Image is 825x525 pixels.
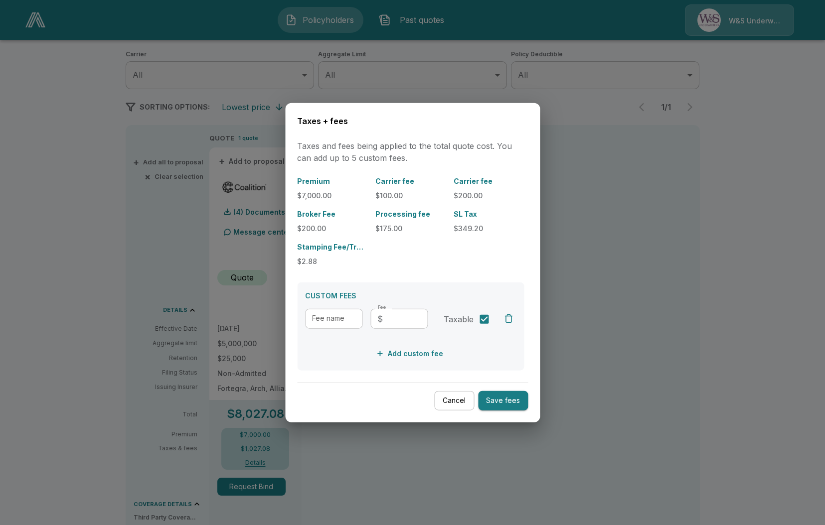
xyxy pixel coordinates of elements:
button: Cancel [434,391,474,410]
p: Premium [297,175,367,186]
button: Add custom fee [374,344,447,363]
p: $2.88 [297,256,367,266]
p: Carrier fee [454,175,524,186]
p: $7,000.00 [297,190,367,200]
p: SL Tax [454,208,524,219]
label: Fee [377,304,386,310]
p: $349.20 [454,223,524,233]
p: Taxes and fees being applied to the total quote cost. You can add up to 5 custom fees. [297,139,528,163]
p: Carrier fee [375,175,446,186]
span: Taxable [444,313,474,325]
p: Broker Fee [297,208,367,219]
p: Stamping Fee/Transaction/Regulatory Fee [297,241,367,252]
p: $200.00 [454,190,524,200]
p: CUSTOM FEES [305,290,516,300]
h6: Taxes + fees [297,115,528,128]
p: $200.00 [297,223,367,233]
p: Processing fee [375,208,446,219]
p: $100.00 [375,190,446,200]
button: Save fees [478,391,528,410]
p: $175.00 [375,223,446,233]
p: $ [377,312,383,324]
